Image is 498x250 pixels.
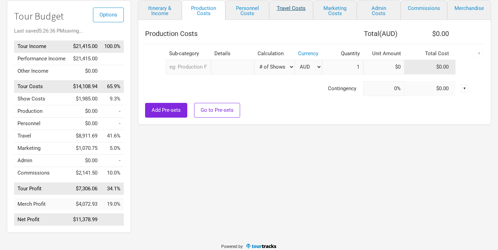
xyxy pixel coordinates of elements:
td: Tour Income as % of Tour Income [101,40,124,53]
th: Quantity [322,48,363,60]
td: $0.00 [69,65,101,77]
h1: Tour Budget [14,11,124,22]
td: $4,072.93 [69,198,101,210]
td: Merch Profit [14,198,69,210]
th: Total Cost [404,48,456,60]
td: Merch Profit as % of Tour Income [101,198,124,210]
td: Net Profit as % of Tour Income [101,214,124,226]
td: Personnel [14,118,69,130]
td: Production [14,105,69,118]
td: Show Costs as % of Tour Income [101,93,124,105]
span: saving... [64,28,83,34]
img: TourTracks [246,243,277,249]
a: Admin Costs [357,0,401,20]
a: Production Costs [182,0,226,20]
button: Options [93,8,124,22]
th: Unit Amount [363,48,404,60]
td: Travel [14,130,69,142]
th: Sub-category [166,48,211,60]
th: Details [211,48,254,60]
td: Other Income as % of Tour Income [101,65,124,77]
a: Marketing Costs [313,0,357,20]
td: Admin as % of Tour Income [101,155,124,167]
td: $2,141.50 [69,167,101,179]
td: $14,108.94 [69,81,101,93]
td: Net Profit [14,214,69,226]
td: Tour Costs [14,81,69,93]
button: Add Pre-sets [145,103,187,118]
th: Total ( AUD ) [322,27,404,40]
td: $1,070.75 [69,142,101,155]
td: Travel as % of Tour Income [101,130,124,142]
td: Other Income [14,65,69,77]
td: Show Costs [14,93,69,105]
td: $1,985.00 [69,93,101,105]
span: Add Pre-sets [152,107,181,113]
a: Personnel Costs [225,0,269,20]
td: Production as % of Tour Income [101,105,124,118]
a: Itinerary & Income [138,0,182,20]
th: $0.00 [404,27,456,40]
a: Currency [298,50,318,57]
input: Cost per show [363,60,404,74]
td: $0.00 [404,60,456,74]
td: $7,306.06 [69,182,101,195]
td: Tour Costs as % of Tour Income [101,81,124,93]
td: Tour Profit as % of Tour Income [101,182,124,195]
td: Performance Income as % of Tour Income [101,52,124,65]
td: $0.00 [404,81,456,96]
div: ▼ [475,50,483,57]
td: $21,415.00 [69,52,101,65]
td: $0.00 [69,155,101,167]
td: $8,911.69 [69,130,101,142]
td: Commissions as % of Tour Income [101,167,124,179]
td: Commissions [14,167,69,179]
td: Personnel as % of Tour Income [101,118,124,130]
th: Calculation [254,48,295,60]
td: $21,415.00 [69,40,101,53]
div: ▼ [461,85,469,92]
td: Marketing [14,142,69,155]
a: Commissions [401,0,447,20]
span: Production Costs [145,29,198,38]
td: $0.00 [69,118,101,130]
td: $11,378.99 [69,214,101,226]
div: Last saved 5:26:36 PM [14,28,124,34]
span: Options [99,12,117,18]
a: Travel Costs [269,0,313,20]
span: Powered by [221,244,243,249]
a: Merchandise [447,0,491,20]
td: Performance Income [14,52,69,65]
td: Tour Income [14,40,69,53]
input: eg: Production Freight [166,60,211,74]
td: Marketing as % of Tour Income [101,142,124,155]
button: Go to Pre-sets [194,103,240,118]
td: Contingency [145,81,363,96]
span: Go to Pre-sets [201,107,234,113]
td: $0.00 [69,105,101,118]
td: Admin [14,155,69,167]
td: Tour Profit [14,182,69,195]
